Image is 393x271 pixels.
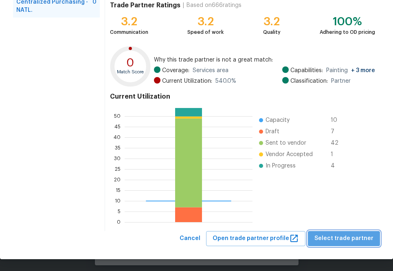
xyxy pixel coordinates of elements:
[206,231,305,246] button: Open trade partner profile
[290,66,323,75] span: Capabilities:
[331,162,344,170] span: 4
[266,116,290,124] span: Capacity
[115,198,121,203] text: 10
[110,18,148,26] div: 3.2
[314,234,373,244] span: Select trade partner
[114,156,121,161] text: 30
[266,162,296,170] span: In Progress
[117,220,121,225] text: 0
[110,1,180,9] h4: Trade Partner Ratings
[162,66,189,75] span: Coverage:
[114,114,121,119] text: 50
[127,57,134,68] text: 0
[290,77,328,85] span: Classification:
[331,128,344,136] span: 7
[187,18,224,26] div: 3.2
[331,150,344,159] span: 1
[118,209,121,214] text: 5
[331,77,351,85] span: Partner
[263,28,281,36] div: Quality
[114,177,121,182] text: 20
[331,116,344,124] span: 10
[180,1,187,9] div: |
[215,77,236,85] span: 540.0 %
[114,135,121,140] text: 40
[180,234,200,244] span: Cancel
[162,77,212,85] span: Current Utilization:
[117,70,144,74] text: Match Score
[116,188,121,193] text: 15
[115,145,121,150] text: 35
[351,68,375,73] span: + 3 more
[154,56,375,64] span: Why this trade partner is not a great match:
[320,28,375,36] div: Adhering to OD pricing
[187,1,242,9] div: Based on 666 ratings
[331,139,344,147] span: 42
[266,128,279,136] span: Draft
[110,28,148,36] div: Communication
[266,139,306,147] span: Sent to vendor
[193,66,228,75] span: Services area
[176,231,204,246] button: Cancel
[308,231,380,246] button: Select trade partner
[114,124,121,129] text: 45
[326,66,375,75] span: Painting
[263,18,281,26] div: 3.2
[115,167,121,172] text: 25
[266,150,313,159] span: Vendor Accepted
[110,93,375,101] h4: Current Utilization
[320,18,375,26] div: 100%
[213,234,299,244] span: Open trade partner profile
[187,28,224,36] div: Speed of work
